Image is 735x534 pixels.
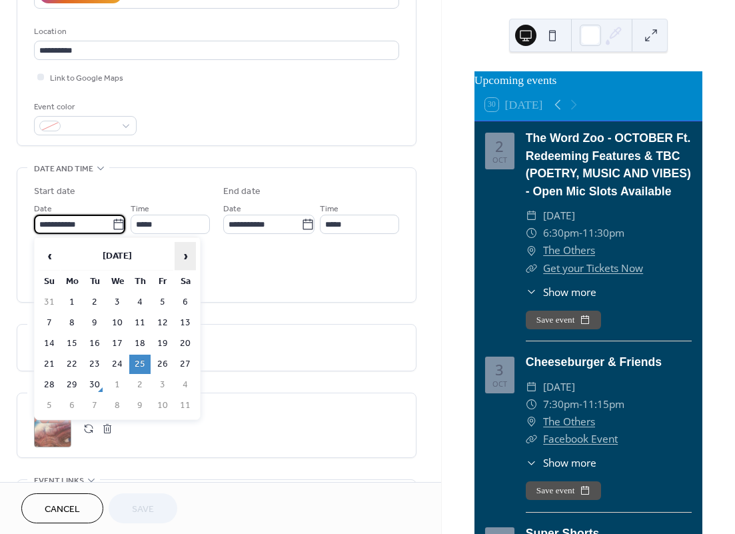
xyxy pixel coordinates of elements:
div: ​ [526,260,538,277]
span: Time [320,202,339,216]
div: Oct [492,156,507,163]
td: 15 [61,334,83,353]
td: 12 [152,313,173,333]
span: 11:30pm [582,225,624,242]
span: Link to Google Maps [50,71,123,85]
div: ; [34,410,71,447]
td: 27 [175,355,196,374]
td: 9 [129,396,151,415]
button: ​Show more [526,285,596,300]
button: Save event [526,311,602,329]
a: The Others [543,413,595,431]
td: 6 [175,293,196,312]
td: 14 [39,334,60,353]
a: Cheeseburger & Friends [526,355,662,369]
td: 7 [84,396,105,415]
span: ‹ [39,243,59,269]
span: 11:15pm [582,396,624,413]
span: Event links [34,474,84,488]
div: Location [34,25,396,39]
span: - [579,396,582,413]
a: Get your Tickets Now [543,261,643,275]
td: 5 [39,396,60,415]
span: 7:30pm [543,396,579,413]
span: Date [223,202,241,216]
div: ​ [526,431,538,448]
td: 19 [152,334,173,353]
div: Upcoming events [474,71,702,89]
td: 2 [84,293,105,312]
td: 9 [84,313,105,333]
div: ​ [526,285,538,300]
td: 2 [129,375,151,395]
button: Save event [526,481,602,500]
div: Event color [34,100,134,114]
th: We [107,272,128,291]
td: 1 [61,293,83,312]
div: End date [223,185,261,199]
td: 18 [129,334,151,353]
div: ​ [526,455,538,471]
td: 25 [129,355,151,374]
td: 26 [152,355,173,374]
div: Start date [34,185,75,199]
span: [DATE] [543,379,575,396]
span: Cancel [45,503,80,517]
td: 8 [61,313,83,333]
th: Su [39,272,60,291]
span: 6:30pm [543,225,579,242]
td: 10 [152,396,173,415]
th: Mo [61,272,83,291]
td: 6 [61,396,83,415]
div: ​ [526,207,538,225]
td: 7 [39,313,60,333]
td: 5 [152,293,173,312]
th: Fr [152,272,173,291]
td: 1 [107,375,128,395]
td: 3 [152,375,173,395]
td: 20 [175,334,196,353]
span: Date and time [34,162,93,176]
div: 3 [495,362,504,377]
a: The Word Zoo - OCTOBER Ft. Redeeming Features & TBC (POETRY, MUSIC AND VIBES) - Open Mic Slots Av... [526,131,691,197]
td: 23 [84,355,105,374]
td: 31 [39,293,60,312]
div: ​ [526,225,538,242]
td: 11 [175,396,196,415]
span: [DATE] [543,207,575,225]
span: Date [34,202,52,216]
td: 10 [107,313,128,333]
td: 22 [61,355,83,374]
td: 21 [39,355,60,374]
th: Tu [84,272,105,291]
a: The Others [543,242,595,259]
div: 2 [495,139,504,153]
td: 28 [39,375,60,395]
td: 8 [107,396,128,415]
div: ​ [526,242,538,259]
span: Show more [543,455,596,471]
td: 16 [84,334,105,353]
th: [DATE] [61,242,173,271]
span: - [579,225,582,242]
div: ​ [526,379,538,396]
div: ​ [526,396,538,413]
div: ​ [526,413,538,431]
a: Facebook Event [543,432,618,446]
button: Cancel [21,493,103,523]
td: 17 [107,334,128,353]
td: 4 [175,375,196,395]
span: Show more [543,285,596,300]
td: 24 [107,355,128,374]
td: 29 [61,375,83,395]
th: Sa [175,272,196,291]
td: 3 [107,293,128,312]
span: Time [131,202,149,216]
th: Th [129,272,151,291]
div: Oct [492,380,507,387]
span: › [175,243,195,269]
td: 30 [84,375,105,395]
button: ​Show more [526,455,596,471]
td: 4 [129,293,151,312]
